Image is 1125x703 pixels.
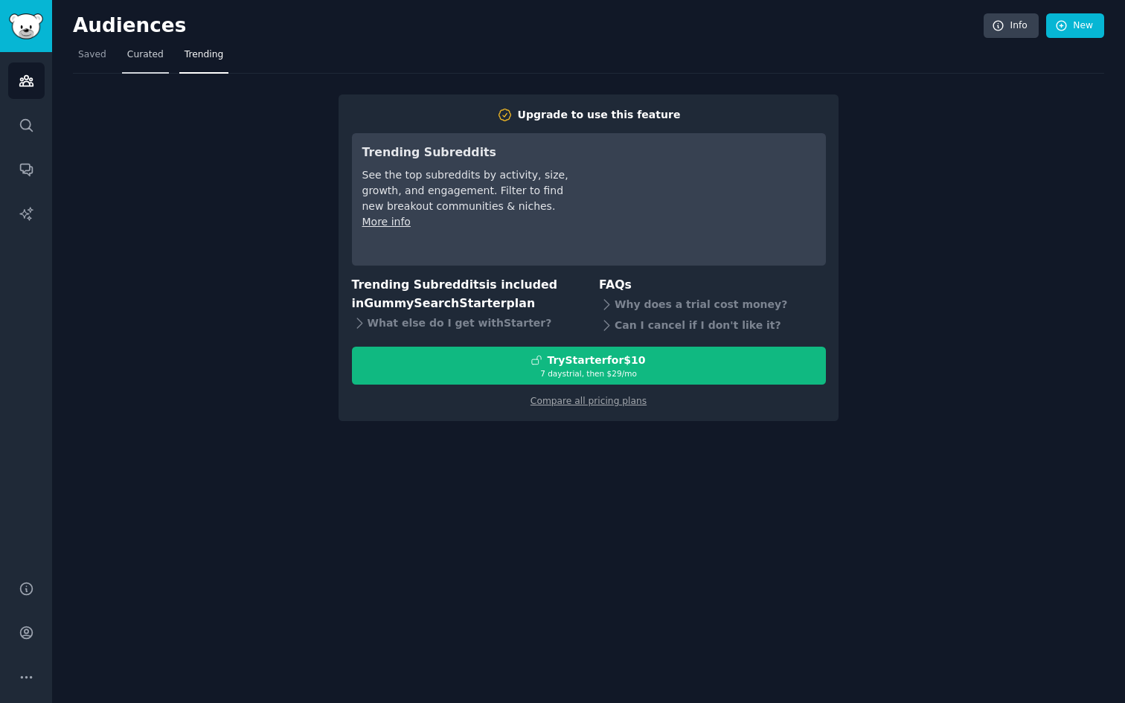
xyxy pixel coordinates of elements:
div: What else do I get with Starter ? [352,312,579,333]
h3: Trending Subreddits is included in plan [352,276,579,312]
a: Saved [73,43,112,74]
div: Can I cancel if I don't like it? [599,315,826,336]
a: Info [984,13,1039,39]
div: See the top subreddits by activity, size, growth, and engagement. Filter to find new breakout com... [362,167,571,214]
button: TryStarterfor$107 daystrial, then $29/mo [352,347,826,385]
div: Try Starter for $10 [547,353,645,368]
span: Curated [127,48,164,62]
span: GummySearch Starter [364,296,506,310]
h3: Trending Subreddits [362,144,571,162]
h2: Audiences [73,14,984,38]
a: More info [362,216,411,228]
img: GummySearch logo [9,13,43,39]
a: Curated [122,43,169,74]
h3: FAQs [599,276,826,295]
a: Compare all pricing plans [531,396,647,406]
a: New [1046,13,1104,39]
div: Upgrade to use this feature [518,107,681,123]
div: 7 days trial, then $ 29 /mo [353,368,825,379]
iframe: YouTube video player [592,144,815,255]
span: Trending [185,48,223,62]
div: Why does a trial cost money? [599,295,826,315]
a: Trending [179,43,228,74]
span: Saved [78,48,106,62]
